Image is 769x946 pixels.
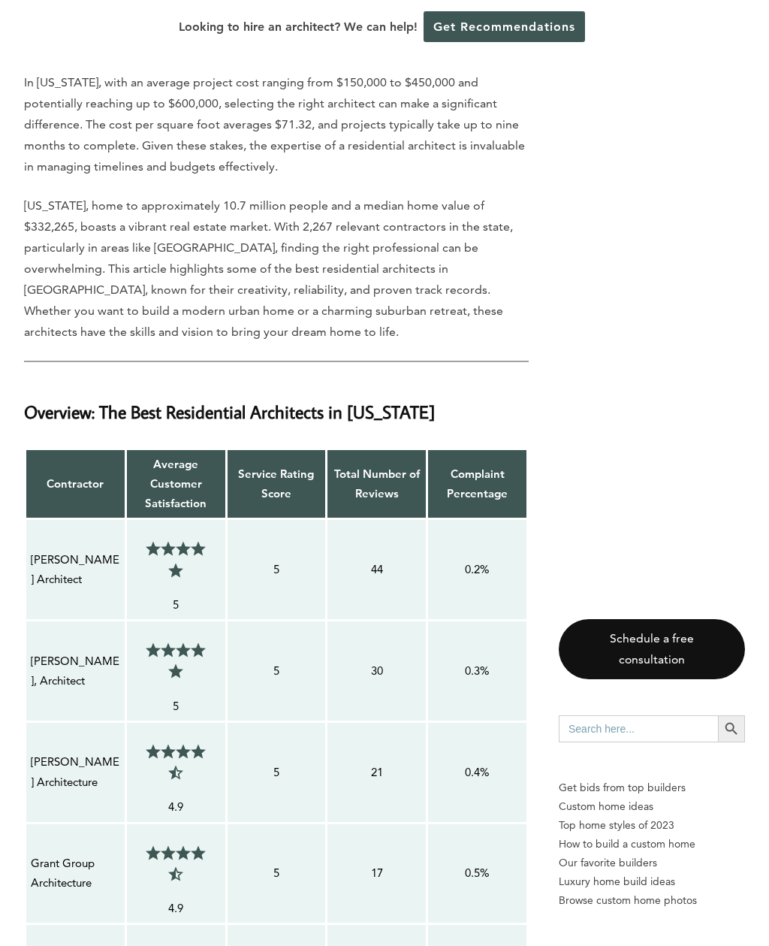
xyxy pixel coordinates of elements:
[559,619,745,679] a: Schedule a free consultation
[24,72,529,177] p: In [US_STATE], with an average project cost ranging from $150,000 to $450,000 and potentially rea...
[31,854,120,893] p: Grant Group Architecture
[559,715,718,742] input: Search here...
[31,651,120,691] p: [PERSON_NAME], Architect
[694,871,751,928] iframe: Drift Widget Chat Controller
[433,661,522,681] p: 0.3%
[334,467,420,500] strong: Total Number of Reviews
[559,891,745,910] a: Browse custom home photos
[559,835,745,854] a: How to build a custom home
[447,467,508,500] strong: Complaint Percentage
[131,797,221,817] p: 4.9
[145,457,207,511] strong: Average Customer Satisfaction
[332,763,421,782] p: 21
[433,763,522,782] p: 0.4%
[559,778,745,797] p: Get bids from top builders
[47,476,104,491] strong: Contractor
[559,816,745,835] a: Top home styles of 2023
[559,872,745,891] a: Luxury home build ideas
[433,560,522,579] p: 0.2%
[24,400,435,423] strong: Overview: The Best Residential Architects in [US_STATE]
[232,863,321,883] p: 5
[723,721,740,737] svg: Search
[332,661,421,681] p: 30
[232,560,321,579] p: 5
[559,797,745,816] a: Custom home ideas
[232,763,321,782] p: 5
[131,697,221,716] p: 5
[433,863,522,883] p: 0.5%
[131,595,221,615] p: 5
[24,195,529,343] p: [US_STATE], home to approximately 10.7 million people and a median home value of $332,265, boasts...
[424,11,585,42] a: Get Recommendations
[232,661,321,681] p: 5
[131,899,221,918] p: 4.9
[31,752,120,792] p: [PERSON_NAME] Architecture
[31,550,120,590] p: [PERSON_NAME] Architect
[332,863,421,883] p: 17
[332,560,421,579] p: 44
[559,854,745,872] a: Our favorite builders
[238,467,314,500] strong: Service Rating Score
